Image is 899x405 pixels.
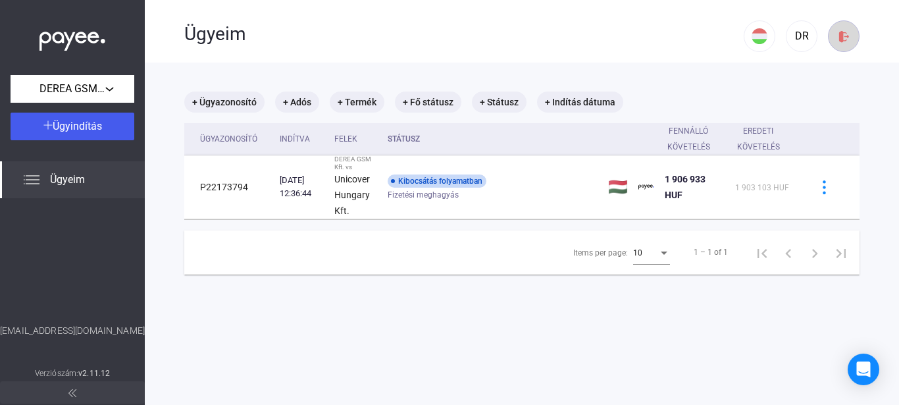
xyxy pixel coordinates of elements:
[200,131,257,147] div: Ügyazonosító
[334,174,370,216] strong: Unicover Hungary Kft.
[828,20,860,52] button: logout-red
[330,92,384,113] mat-chip: + Termék
[817,180,831,194] img: more-blue
[68,389,76,397] img: arrow-double-left-grey.svg
[638,179,654,195] img: payee-logo
[53,120,102,132] span: Ügyindítás
[388,175,486,188] div: Kibocsátás folyamatban
[665,174,706,200] span: 1 906 933 HUF
[334,155,377,171] div: DEREA GSM Kft. vs
[573,245,628,261] div: Items per page:
[275,92,319,113] mat-chip: + Adós
[78,369,110,378] strong: v2.11.12
[802,239,828,265] button: Next page
[828,239,854,265] button: Last page
[39,24,105,51] img: white-payee-white-dot.svg
[665,123,725,155] div: Fennálló követelés
[24,172,39,188] img: list.svg
[472,92,527,113] mat-chip: + Státusz
[280,174,324,200] div: [DATE] 12:36:44
[200,131,269,147] div: Ügyazonosító
[633,248,642,257] span: 10
[837,30,851,43] img: logout-red
[735,123,782,155] div: Eredeti követelés
[334,131,357,147] div: Felek
[43,121,53,130] img: plus-white.svg
[382,123,603,155] th: Státusz
[603,155,633,219] td: 🇭🇺
[752,28,767,44] img: HU
[395,92,461,113] mat-chip: + Fő státusz
[334,131,377,147] div: Felek
[735,183,789,192] span: 1 903 103 HUF
[775,239,802,265] button: Previous page
[633,244,670,260] mat-select: Items per page:
[735,123,794,155] div: Eredeti követelés
[39,81,105,97] span: DEREA GSM Kft.
[184,23,744,45] div: Ügyeim
[694,244,728,260] div: 1 – 1 of 1
[280,131,310,147] div: Indítva
[744,20,775,52] button: HU
[184,155,274,219] td: P22173794
[848,354,879,385] div: Open Intercom Messenger
[50,172,85,188] span: Ügyeim
[786,20,817,52] button: DR
[11,113,134,140] button: Ügyindítás
[749,239,775,265] button: First page
[280,131,324,147] div: Indítva
[537,92,623,113] mat-chip: + Indítás dátuma
[388,187,459,203] span: Fizetési meghagyás
[665,123,713,155] div: Fennálló követelés
[184,92,265,113] mat-chip: + Ügyazonosító
[11,75,134,103] button: DEREA GSM Kft.
[790,28,813,44] div: DR
[810,173,838,201] button: more-blue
